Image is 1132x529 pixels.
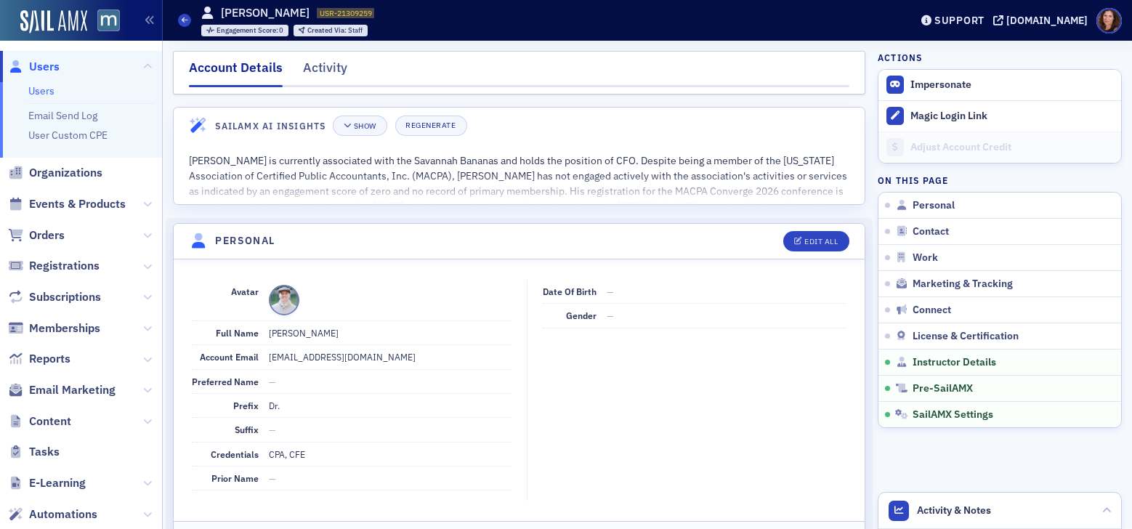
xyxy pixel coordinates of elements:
h4: SailAMX AI Insights [216,119,326,132]
div: 0 [217,27,284,35]
span: — [607,286,614,297]
div: Show [354,122,376,130]
span: Work [913,251,938,264]
a: Tasks [8,444,60,460]
span: Email Marketing [29,382,116,398]
a: Memberships [8,320,100,336]
button: Edit All [783,231,849,251]
span: Contact [913,225,949,238]
dd: [PERSON_NAME] [269,321,512,344]
a: Users [28,84,54,97]
a: Orders [8,227,65,243]
a: Users [8,59,60,75]
span: — [607,310,614,321]
span: Created Via : [307,25,348,35]
span: Profile [1096,8,1122,33]
span: Credentials [211,448,259,460]
span: Full Name [216,327,259,339]
div: Created Via: Staff [294,25,368,36]
span: Prefix [233,400,259,411]
button: Show [333,116,387,136]
a: Email Marketing [8,382,116,398]
dd: CPA, CFE [269,443,512,466]
a: Events & Products [8,196,126,212]
a: Content [8,413,71,429]
dd: Dr. [269,394,512,417]
span: Organizations [29,165,102,181]
span: — [269,376,276,387]
span: Automations [29,506,97,522]
span: Date of Birth [543,286,597,297]
div: Adjust Account Credit [910,141,1114,154]
span: Avatar [231,286,259,297]
span: Memberships [29,320,100,336]
div: Magic Login Link [910,110,1114,123]
h4: Personal [216,233,275,249]
span: SailAMX Settings [913,408,993,421]
span: Registrations [29,258,100,274]
div: Engagement Score: 0 [201,25,289,36]
a: Registrations [8,258,100,274]
span: Tasks [29,444,60,460]
span: Orders [29,227,65,243]
div: Activity [303,58,347,85]
span: Events & Products [29,196,126,212]
span: — [269,472,276,484]
span: Suffix [235,424,259,435]
a: View Homepage [87,9,120,34]
span: Instructor Details [913,356,996,369]
dd: [EMAIL_ADDRESS][DOMAIN_NAME] [269,345,512,368]
button: Regenerate [395,116,467,136]
h4: Actions [878,51,923,64]
a: Email Send Log [28,109,97,122]
div: Account Details [189,58,283,87]
span: USR-21309259 [320,8,372,18]
span: Prior Name [211,472,259,484]
a: Subscriptions [8,289,101,305]
span: Activity & Notes [917,503,991,518]
a: E-Learning [8,475,86,491]
button: [DOMAIN_NAME] [993,15,1093,25]
a: Adjust Account Credit [878,132,1121,163]
img: SailAMX [97,9,120,32]
a: User Custom CPE [28,129,108,142]
span: Connect [913,304,951,317]
span: License & Certification [913,330,1019,343]
h4: On this page [878,174,1122,187]
a: Automations [8,506,97,522]
span: Preferred Name [192,376,259,387]
div: [DOMAIN_NAME] [1006,14,1088,27]
h1: [PERSON_NAME] [221,5,310,21]
button: Magic Login Link [878,100,1121,132]
span: Marketing & Tracking [913,278,1013,291]
span: Account Email [200,351,259,363]
span: Pre-SailAMX [913,382,973,395]
button: Impersonate [910,78,971,92]
span: Content [29,413,71,429]
span: Personal [913,199,955,212]
span: — [269,424,276,435]
a: Reports [8,351,70,367]
span: E-Learning [29,475,86,491]
span: Reports [29,351,70,367]
div: Edit All [804,238,838,246]
a: Organizations [8,165,102,181]
span: Engagement Score : [217,25,280,35]
span: Subscriptions [29,289,101,305]
img: SailAMX [20,10,87,33]
div: Support [934,14,985,27]
span: Gender [566,310,597,321]
div: Staff [307,27,363,35]
span: Users [29,59,60,75]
